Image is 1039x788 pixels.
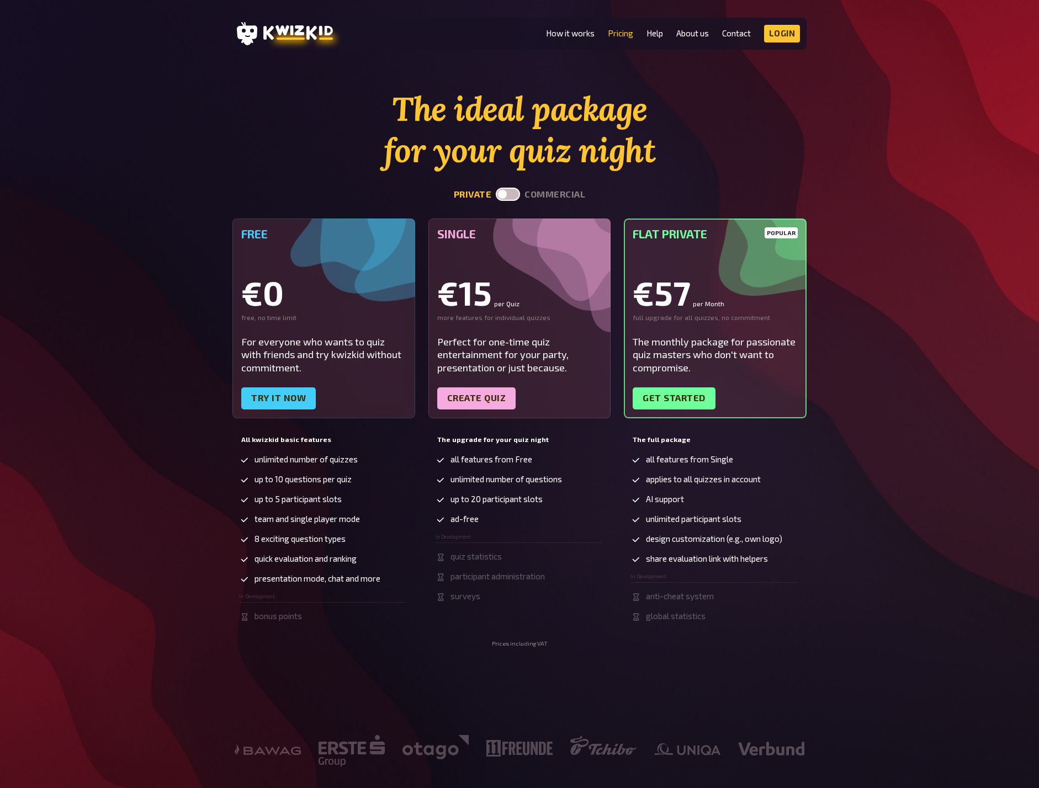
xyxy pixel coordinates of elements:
[255,514,360,524] span: team and single player mode
[633,227,798,241] h5: Flat Private
[492,640,548,647] small: Prices including VAT
[437,436,602,444] h5: The upgrade for your quiz night
[646,494,684,504] span: AI support
[435,534,471,540] span: In Development
[764,25,801,42] a: Login
[676,29,709,38] a: About us
[232,88,807,171] h1: The ideal package for your quiz night
[608,29,633,38] a: Pricing
[241,436,406,444] h5: All kwizkid basic features
[722,29,751,38] a: Contact
[646,29,663,38] a: Help
[255,534,346,544] span: 8 exciting question types
[241,313,406,322] div: free, no time limit
[646,592,714,601] span: anti-cheat system
[450,592,480,601] span: surveys
[255,554,357,563] span: quick evaluation and ranking
[255,475,352,484] span: up to 10 questions per quiz
[239,594,275,599] span: In Development
[255,455,358,464] span: unlimited number of quizzes
[437,336,602,374] div: Perfect for one-time quiz entertainment for your party, presentation or just because.
[241,276,406,309] div: €0
[437,227,602,241] h5: Single
[646,475,761,484] span: applies to all quizzes in account
[633,336,798,374] div: The monthly package for passionate quiz masters who don't want to compromise.
[255,494,342,504] span: up to 5 participant slots
[437,276,602,309] div: €15
[646,534,782,544] span: design customization (e.g., own logo)
[450,552,502,561] span: quiz statistics
[450,572,545,581] span: participant administration
[437,313,602,322] div: more features for individual quizzes
[630,574,666,579] span: In Development
[450,494,543,504] span: up to 20 participant slots
[646,611,706,621] span: global statistics
[633,313,798,322] div: full upgrade for all quizzes, no commitment
[646,455,733,464] span: all features from Single
[450,514,479,524] span: ad-free
[241,227,406,241] h5: Free
[255,574,380,583] span: presentation mode, chat and more
[646,554,768,563] span: share evaluation link with helpers
[437,387,516,409] a: Create quiz
[241,336,406,374] div: For everyone who wants to quiz with friends and try kwizkid without commitment.
[255,611,302,621] span: bonus points
[524,189,585,200] button: commercial
[494,300,519,307] small: per Quiz
[633,276,798,309] div: €57
[546,29,595,38] a: How it works
[454,189,492,200] button: private
[241,387,316,409] a: Try it now
[450,475,562,484] span: unlimited number of questions
[633,436,798,444] h5: The full package
[450,455,532,464] span: all features from Free
[693,300,724,307] small: per Month
[646,514,741,524] span: unlimited participant slots
[633,387,715,409] a: Get started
